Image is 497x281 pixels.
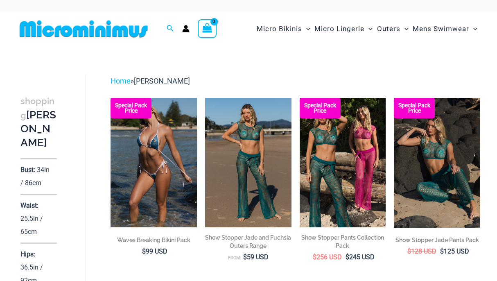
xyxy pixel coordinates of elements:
[375,16,411,41] a: OutersMenu ToggleMenu Toggle
[111,98,197,227] img: Waves Breaking Ocean 312 Top 456 Bottom 08
[313,253,342,261] bdi: 256 USD
[394,98,480,227] a: Show Stopper Jade 366 Top 5007 pants 08 Show Stopper Jade 366 Top 5007 pants 05Show Stopper Jade ...
[400,18,409,39] span: Menu Toggle
[20,215,43,236] p: 25.5in / 65cm
[346,253,375,261] bdi: 245 USD
[205,98,291,227] img: Show Stopper Jade 366 Top 5007 pants 03
[111,77,131,85] a: Home
[413,18,469,39] span: Mens Swimwear
[394,98,480,227] img: Show Stopper Jade 366 Top 5007 pants 08
[407,247,411,255] span: $
[142,247,167,255] bdi: 99 USD
[20,250,35,258] p: Hips:
[300,98,386,227] img: Collection Pack (6)
[198,19,217,38] a: View Shopping Cart, empty
[205,233,291,250] h2: Show Stopper Jade and Fuchsia Outers Range
[243,253,269,261] bdi: 59 USD
[302,18,310,39] span: Menu Toggle
[394,236,480,247] a: Show Stopper Jade Pants Pack
[440,247,444,255] span: $
[440,247,469,255] bdi: 125 USD
[205,98,291,227] a: Show Stopper Jade 366 Top 5007 pants 03Show Stopper Fuchsia 366 Top 5007 pants 03Show Stopper Fuc...
[255,16,312,41] a: Micro BikinisMenu ToggleMenu Toggle
[394,103,435,113] b: Special Pack Price
[20,166,35,174] p: Bust:
[134,77,190,85] span: [PERSON_NAME]
[300,233,386,253] a: Show Stopper Pants Collection Pack
[312,16,375,41] a: Micro LingerieMenu ToggleMenu Toggle
[16,20,151,38] img: MM SHOP LOGO FLAT
[111,98,197,227] a: Waves Breaking Ocean 312 Top 456 Bottom 08 Waves Breaking Ocean 312 Top 456 Bottom 04Waves Breaki...
[20,94,57,150] h3: [PERSON_NAME]
[313,253,316,261] span: $
[167,24,174,34] a: Search icon link
[205,233,291,253] a: Show Stopper Jade and Fuchsia Outers Range
[300,103,341,113] b: Special Pack Price
[182,25,190,32] a: Account icon link
[228,255,241,261] span: From:
[111,77,190,85] span: »
[469,18,477,39] span: Menu Toggle
[364,18,373,39] span: Menu Toggle
[300,98,386,227] a: Collection Pack (6) Collection Pack BCollection Pack B
[111,236,197,244] h2: Waves Breaking Bikini Pack
[253,15,481,43] nav: Site Navigation
[411,16,479,41] a: Mens SwimwearMenu ToggleMenu Toggle
[111,236,197,247] a: Waves Breaking Bikini Pack
[346,253,349,261] span: $
[257,18,302,39] span: Micro Bikinis
[377,18,400,39] span: Outers
[300,233,386,250] h2: Show Stopper Pants Collection Pack
[111,103,151,113] b: Special Pack Price
[407,247,436,255] bdi: 128 USD
[243,253,247,261] span: $
[142,247,146,255] span: $
[20,96,54,120] span: shopping
[394,236,480,244] h2: Show Stopper Jade Pants Pack
[20,202,38,209] p: Waist:
[314,18,364,39] span: Micro Lingerie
